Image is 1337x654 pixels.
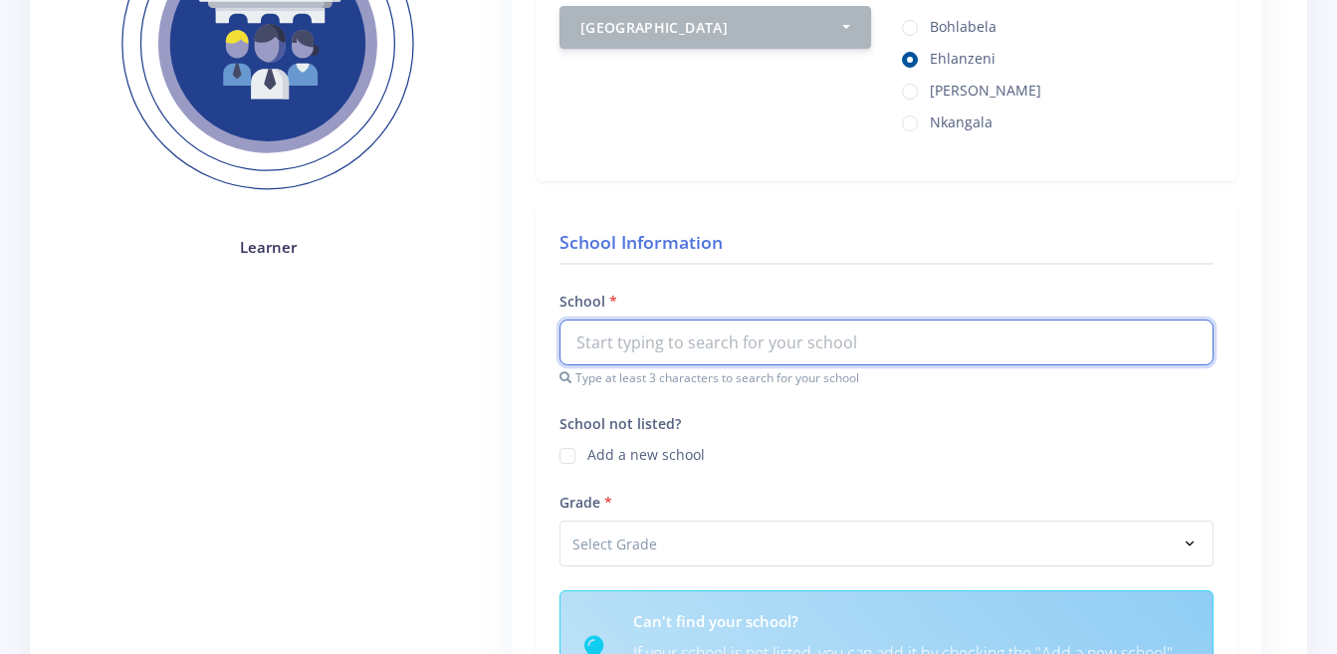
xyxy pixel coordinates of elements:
[587,444,705,460] label: Add a new school
[559,320,1214,365] input: Start typing to search for your school
[930,16,997,32] label: Bohlabela
[930,111,993,127] label: Nkangala
[559,413,681,434] label: School not listed?
[559,291,617,312] label: School
[930,80,1041,96] label: [PERSON_NAME]
[92,236,444,259] h4: Learner
[580,17,839,38] div: [GEOGRAPHIC_DATA]
[559,369,1214,387] small: Type at least 3 characters to search for your school
[559,229,1214,265] h4: School Information
[559,492,612,513] label: Grade
[930,48,996,64] label: Ehlanzeni
[633,610,1189,633] h6: Can't find your school?
[559,6,871,49] button: Mpumalanga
